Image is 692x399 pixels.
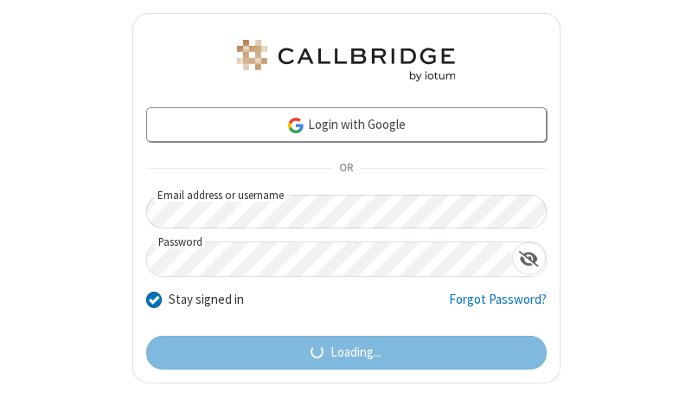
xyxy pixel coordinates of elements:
iframe: Chat [649,354,679,387]
img: Astra [234,40,458,81]
span: OR [332,157,360,181]
span: Loading... [330,343,381,363]
a: Login with Google [146,107,547,142]
label: Stay signed in [169,290,244,310]
input: Password [147,242,512,276]
input: Email address or username [146,195,547,228]
button: Loading... [146,336,547,370]
div: Show password [512,242,546,274]
img: google-icon.png [286,116,305,135]
a: Forgot Password? [449,290,547,323]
